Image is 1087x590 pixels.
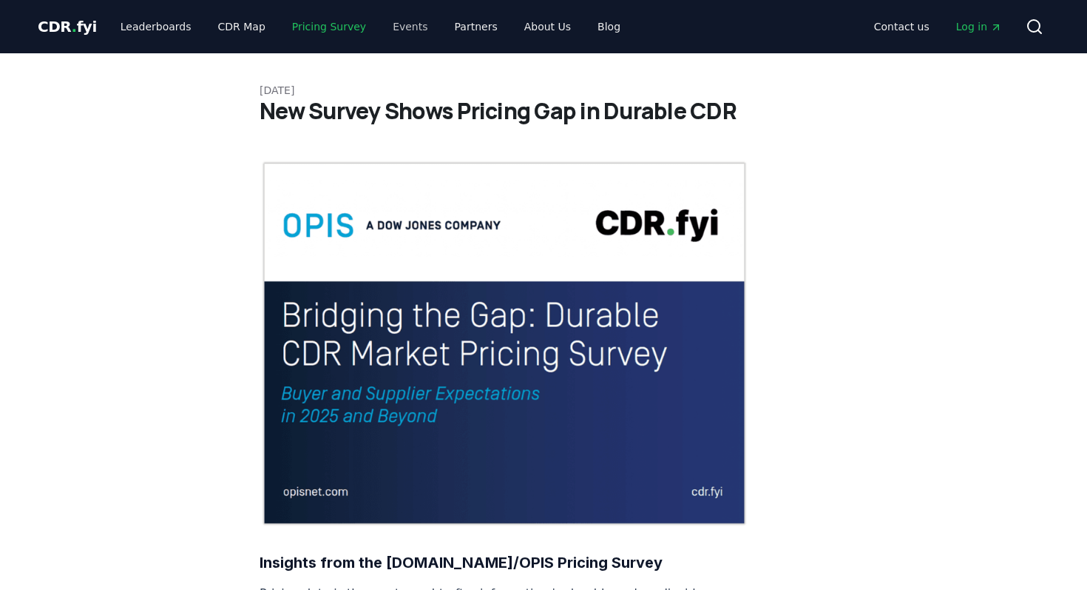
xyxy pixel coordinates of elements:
a: Log in [944,13,1014,40]
a: Events [381,13,439,40]
a: Pricing Survey [280,13,378,40]
img: blog post image [260,160,749,527]
a: Leaderboards [109,13,203,40]
span: Log in [956,19,1002,34]
a: Partners [443,13,509,40]
a: Contact us [862,13,941,40]
a: Blog [586,13,632,40]
p: [DATE] [260,83,827,98]
strong: Insights from the [DOMAIN_NAME]/OPIS Pricing Survey [260,554,663,571]
nav: Main [109,13,632,40]
span: CDR fyi [38,18,97,36]
span: . [72,18,77,36]
a: About Us [512,13,583,40]
a: CDR Map [206,13,277,40]
a: CDR.fyi [38,16,97,37]
nav: Main [862,13,1014,40]
h1: New Survey Shows Pricing Gap in Durable CDR [260,98,827,124]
